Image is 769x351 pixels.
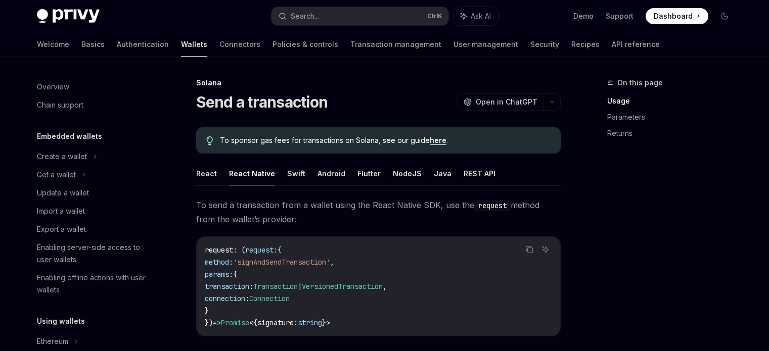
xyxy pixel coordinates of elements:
[37,315,85,327] h5: Using wallets
[278,245,282,255] span: {
[272,7,448,25] button: Search...CtrlK
[573,11,594,21] a: Demo
[454,32,518,57] a: User management
[476,97,537,107] span: Open in ChatGPT
[37,130,102,142] h5: Embedded wallets
[37,205,85,217] div: Import a wallet
[29,220,158,238] a: Export a wallet
[233,245,245,255] span: : (
[205,294,245,303] span: connection
[454,7,498,25] button: Ask AI
[233,270,237,279] span: {
[249,294,290,303] span: Connection
[287,162,305,185] button: Swift
[427,12,442,20] span: Ctrl K
[302,282,383,291] span: VersionedTransaction
[330,258,334,267] span: ,
[196,162,217,185] button: React
[253,282,298,291] span: Transaction
[273,32,338,57] a: Policies & controls
[322,318,326,327] span: }
[318,162,345,185] button: Android
[233,258,330,267] span: 'signAndSendTransaction'
[37,335,68,347] div: Ethereum
[229,162,275,185] button: React Native
[430,136,446,145] a: here
[294,318,298,327] span: :
[37,81,69,93] div: Overview
[249,282,253,291] span: :
[607,109,741,125] a: Parameters
[434,162,451,185] button: Java
[205,270,229,279] span: params
[213,318,221,327] span: =>
[245,294,249,303] span: :
[37,151,87,163] div: Create a wallet
[229,270,233,279] span: :
[530,32,559,57] a: Security
[253,318,257,327] span: {
[229,258,233,267] span: :
[219,32,260,57] a: Connectors
[457,93,544,111] button: Open in ChatGPT
[37,169,76,181] div: Get a wallet
[37,99,83,111] div: Chain support
[220,135,550,145] span: To sponsor gas fees for transactions on Solana, see our guide .
[196,93,328,111] h1: Send a transaction
[274,245,278,255] span: :
[523,243,536,256] button: Copy the contents from the code block
[205,306,209,315] span: }
[350,32,441,57] a: Transaction management
[257,318,294,327] span: signature
[29,96,158,114] a: Chain support
[383,282,387,291] span: ,
[81,32,105,57] a: Basics
[571,32,600,57] a: Recipes
[29,78,158,96] a: Overview
[607,125,741,141] a: Returns
[37,272,152,296] div: Enabling offline actions with user wallets
[205,318,213,327] span: })
[205,245,233,255] span: request
[326,318,330,327] span: >
[29,202,158,220] a: Import a wallet
[716,8,733,24] button: Toggle dark mode
[612,32,660,57] a: API reference
[221,318,249,327] span: Promise
[117,32,169,57] a: Authentication
[654,11,693,21] span: Dashboard
[249,318,253,327] span: <
[37,223,86,235] div: Export a wallet
[606,11,634,21] a: Support
[37,241,152,266] div: Enabling server-side access to user wallets
[245,245,274,255] span: request
[298,282,302,291] span: |
[205,258,229,267] span: method
[205,282,249,291] span: transaction
[196,198,561,226] span: To send a transaction from a wallet using the React Native SDK, use the method from the wallet’s ...
[206,136,213,145] svg: Tip
[357,162,381,185] button: Flutter
[29,269,158,299] a: Enabling offline actions with user wallets
[617,77,663,89] span: On this page
[181,32,207,57] a: Wallets
[539,243,552,256] button: Ask AI
[37,32,69,57] a: Welcome
[646,8,708,24] a: Dashboard
[196,78,561,88] div: Solana
[607,93,741,109] a: Usage
[298,318,322,327] span: string
[464,162,495,185] button: REST API
[37,9,100,23] img: dark logo
[471,11,491,21] span: Ask AI
[37,187,89,199] div: Update a wallet
[291,10,319,22] div: Search...
[29,238,158,269] a: Enabling server-side access to user wallets
[393,162,422,185] button: NodeJS
[29,184,158,202] a: Update a wallet
[474,200,511,211] code: request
